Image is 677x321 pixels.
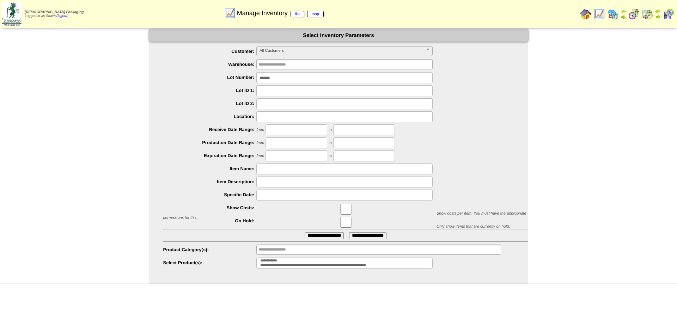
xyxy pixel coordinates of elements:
[256,141,264,145] span: from
[163,205,257,210] label: Show Costs:
[163,179,257,184] label: Item Description:
[663,8,674,20] img: calendarcustomer.gif
[655,14,661,20] img: arrowright.gif
[163,247,257,252] label: Product Category(s):
[163,192,257,197] label: Specific Date:
[2,2,22,26] img: zoroco-logo-small.webp
[329,128,332,132] span: to
[307,11,324,17] a: map
[621,8,626,14] img: arrowleft.gif
[621,14,626,20] img: arrowright.gif
[149,29,528,42] div: Select Inventory Parameters
[163,127,257,132] label: Receive Date Range:
[56,14,68,18] a: (logout)
[25,10,84,18] span: Logged in as Sdavis
[163,114,257,119] label: Location:
[163,101,257,106] label: Lot ID 2:
[163,140,257,145] label: Production Date Range:
[642,8,653,20] img: calendarinout.gif
[329,154,332,158] span: to
[655,8,661,14] img: arrowleft.gif
[437,224,510,229] span: Only show items that are currently on hold.
[594,8,605,20] img: line_graph.gif
[163,166,257,171] label: Item Name:
[260,47,423,55] span: All Customers
[329,141,332,145] span: to
[163,260,257,265] label: Select Product(s):
[607,8,618,20] img: calendarprod.gif
[163,211,526,220] span: Show costs per item. You must have the appropriate permissions for this.
[580,8,592,20] img: home.gif
[256,128,264,132] span: from
[163,75,257,80] label: Lot Number:
[256,154,264,158] span: from
[163,153,257,158] label: Expiration Date Range:
[291,11,304,17] a: list
[163,62,257,67] label: Warehouse:
[163,88,257,93] label: Lot ID 1:
[237,10,324,17] span: Manage Inventory
[163,218,257,223] label: On Hold:
[628,8,640,20] img: calendarblend.gif
[163,49,257,54] label: Customer:
[25,10,84,14] span: [DEMOGRAPHIC_DATA] Packaging
[224,7,236,19] img: line_graph.gif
